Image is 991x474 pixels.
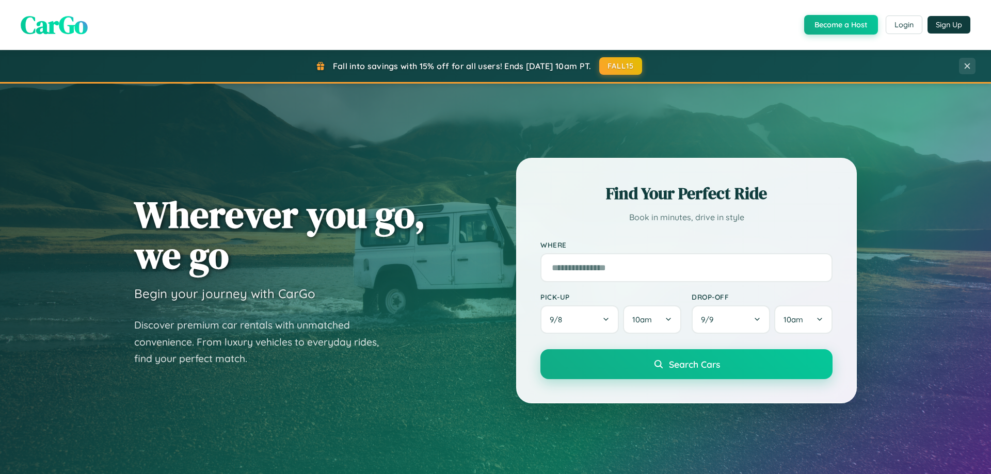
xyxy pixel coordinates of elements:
[632,315,652,324] span: 10am
[774,305,833,334] button: 10am
[599,57,643,75] button: FALL15
[134,317,392,367] p: Discover premium car rentals with unmatched convenience. From luxury vehicles to everyday rides, ...
[886,15,922,34] button: Login
[540,240,833,249] label: Where
[550,315,567,324] span: 9 / 8
[540,305,619,334] button: 9/8
[134,286,315,301] h3: Begin your journey with CarGo
[21,8,88,42] span: CarGo
[701,315,718,324] span: 9 / 9
[669,358,720,370] span: Search Cars
[928,16,970,34] button: Sign Up
[333,61,592,71] span: Fall into savings with 15% off for all users! Ends [DATE] 10am PT.
[692,292,833,301] label: Drop-off
[540,182,833,205] h2: Find Your Perfect Ride
[623,305,681,334] button: 10am
[692,305,770,334] button: 9/9
[540,210,833,225] p: Book in minutes, drive in style
[134,194,425,275] h1: Wherever you go, we go
[540,349,833,379] button: Search Cars
[784,315,803,324] span: 10am
[540,292,681,301] label: Pick-up
[804,15,878,35] button: Become a Host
